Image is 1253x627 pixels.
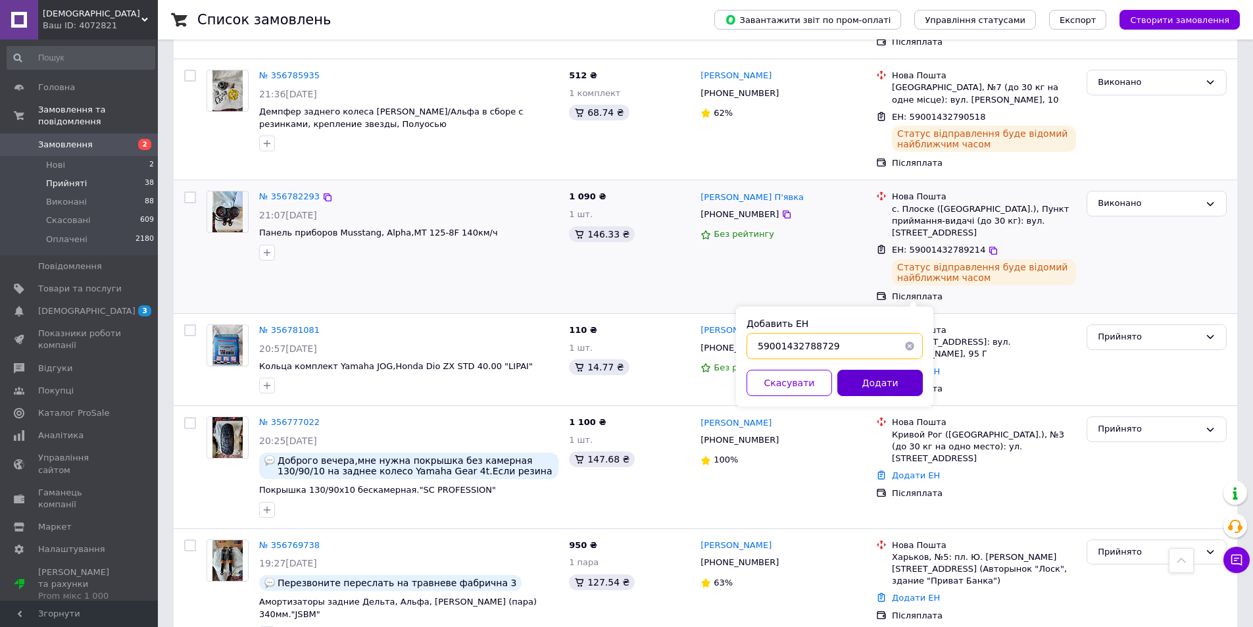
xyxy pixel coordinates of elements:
span: Замовлення та повідомлення [38,104,158,128]
div: Prom мікс 1 000 [38,590,122,602]
span: 1 шт. [569,343,593,353]
label: Добавить ЕН [747,318,808,329]
div: Післяплата [892,157,1076,169]
div: [PHONE_NUMBER] [698,85,781,102]
button: Завантажити звіт по пром-оплаті [714,10,901,30]
div: 146.33 ₴ [569,226,635,242]
span: 2 [149,159,154,171]
span: [PERSON_NAME] та рахунки [38,566,122,603]
img: :speech_balloon: [264,578,275,588]
div: Кривой Рог ([GEOGRAPHIC_DATA].), №3 (до 30 кг на одно место): ул. [STREET_ADDRESS] [892,429,1076,465]
div: Післяплата [892,383,1076,395]
div: [PHONE_NUMBER] [698,554,781,571]
input: Пошук [7,46,155,70]
span: 1 шт. [569,209,593,219]
span: Управління сайтом [38,452,122,476]
div: Післяплата [892,291,1076,303]
div: 147.68 ₴ [569,451,635,467]
span: VUSMOTO [43,8,141,20]
span: 1 пара [569,557,599,567]
div: 68.74 ₴ [569,105,629,120]
div: Нова Пошта [892,191,1076,203]
span: Покупці [38,385,74,397]
span: Оплачені [46,234,87,245]
span: 3 [138,305,151,316]
button: Очистить [897,333,923,359]
a: № 356781081 [259,325,320,335]
a: Додати ЕН [892,593,940,603]
div: [PHONE_NUMBER] [698,432,781,449]
div: 127.54 ₴ [569,574,635,590]
button: Створити замовлення [1119,10,1240,30]
span: 110 ₴ [569,325,597,335]
div: [PHONE_NUMBER] [698,206,781,223]
span: Завантажити звіт по пром-оплаті [725,14,891,26]
span: 38 [145,178,154,189]
span: 19:27[DATE] [259,558,317,568]
span: Головна [38,82,75,93]
span: 1 100 ₴ [569,417,606,427]
a: [PERSON_NAME] П'явка [700,191,804,204]
span: Скасовані [46,214,91,226]
span: Перезвоните переслать на травневе фабрична 3 [278,578,516,588]
span: Експорт [1060,15,1096,25]
a: Фото товару [207,539,249,582]
div: Післяплата [892,36,1076,48]
span: 63% [714,578,733,588]
span: 1 шт. [569,435,593,445]
span: Каталог ProSale [38,407,109,419]
a: Додати ЕН [892,470,940,480]
span: Без рейтингу [714,229,774,239]
button: Додати [837,370,923,396]
span: 100% [714,455,738,464]
h1: Список замовлень [197,12,331,28]
span: Повідомлення [38,261,102,272]
a: Фото товару [207,324,249,366]
div: Прийнято [1098,422,1200,436]
a: Панель приборов Musstang, Alpha,MT 125-8F 140км/ч [259,228,498,238]
span: Маркет [38,521,72,533]
div: Прийнято [1098,545,1200,559]
a: № 356785935 [259,70,320,80]
span: ЕН: 59001432789214 [892,245,985,255]
a: Демпфер заднего колеса [PERSON_NAME]/Альфа в сборе с резинками, крепление звезды, Полуосью [259,107,523,129]
button: Експорт [1049,10,1107,30]
div: Статус відправлення буде відомий найближчим часом [892,259,1076,286]
div: Виконано [1098,76,1200,89]
div: Нова Пошта [892,70,1076,82]
div: [GEOGRAPHIC_DATA], №7 (до 30 кг на одне місце): вул. [PERSON_NAME], 10 [892,82,1076,105]
div: Ваш ID: 4072821 [43,20,158,32]
div: Прийнято [1098,330,1200,344]
span: Гаманець компанії [38,487,122,511]
span: 88 [145,196,154,208]
div: Нова Пошта [892,324,1076,336]
span: 2180 [135,234,154,245]
span: Нові [46,159,65,171]
span: Налаштування [38,543,105,555]
div: Післяплата [892,488,1076,499]
div: с. Плоске ([GEOGRAPHIC_DATA].), Пункт приймання-видачі (до 30 кг): вул. [STREET_ADDRESS] [892,203,1076,239]
a: № 356769738 [259,540,320,550]
span: 950 ₴ [569,540,597,550]
span: 1 комплект [569,88,620,98]
span: 2 [138,139,151,150]
span: ЕН: 59001432790518 [892,112,985,122]
span: Доброго вечера,мне нужна покрышка без камерная 130/90/10 на заднее колесо Yamaha Gear 4t.Если рез... [278,455,553,476]
a: Кольца комплект Yamaha JOG,Honda Dio ZX STD 40.00 "LIPAI" [259,361,533,371]
span: 609 [140,214,154,226]
a: [PERSON_NAME] [700,70,772,82]
div: Післяплата [892,610,1076,622]
a: Покрышка 130/90х10 бескамерная."SC PROFESSION" [259,485,496,495]
div: Харьков, №5: пл. Ю. [PERSON_NAME][STREET_ADDRESS] (Авторынок "Лоск", здание "Приват Банка") [892,551,1076,588]
div: Виконано [1098,197,1200,211]
div: [PHONE_NUMBER] [698,339,781,357]
img: Фото товару [212,417,243,458]
img: Фото товару [212,325,243,366]
img: Фото товару [212,540,243,581]
span: Прийняті [46,178,87,189]
a: [PERSON_NAME] [700,539,772,552]
a: Створити замовлення [1106,14,1240,24]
